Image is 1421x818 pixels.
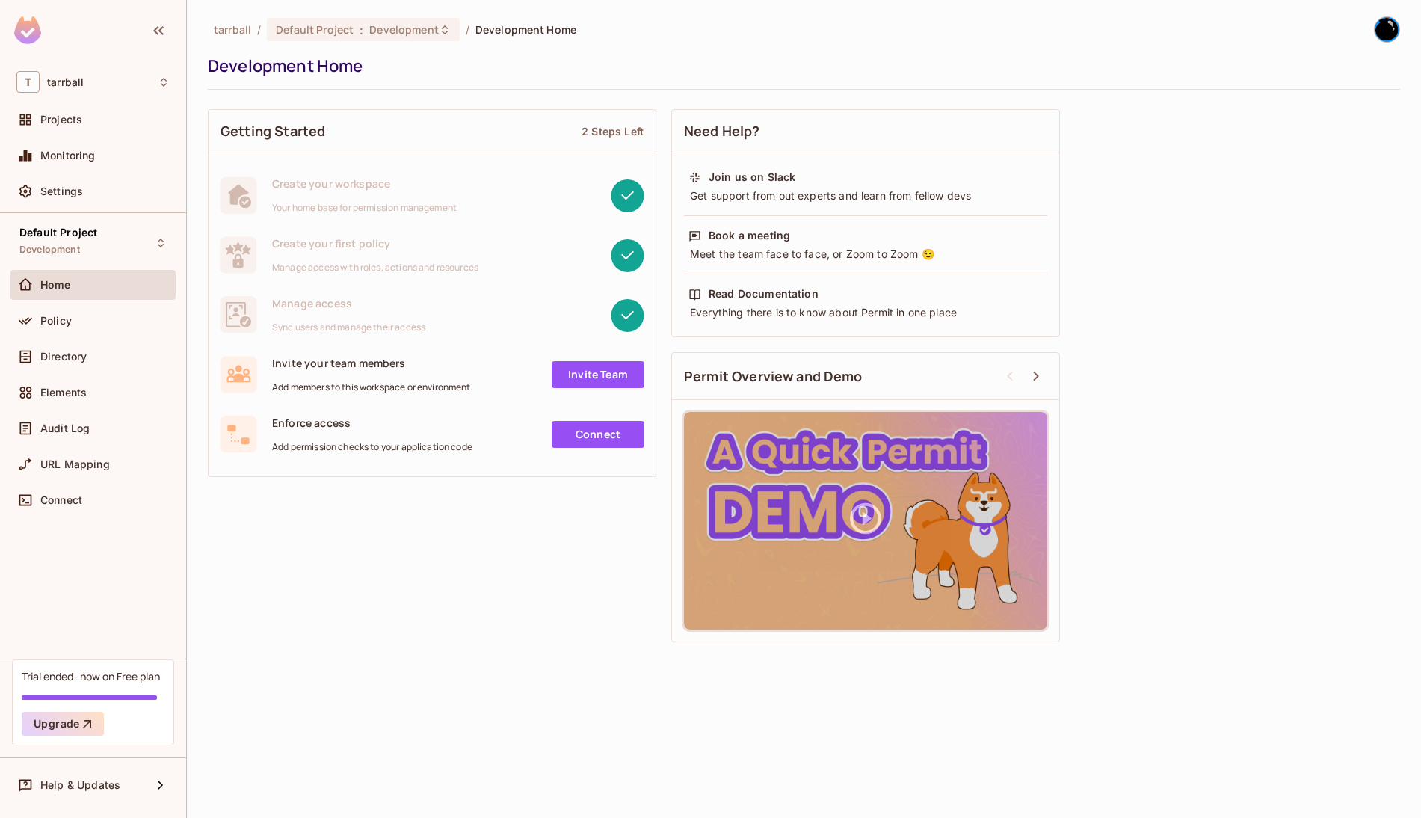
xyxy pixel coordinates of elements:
[40,150,96,162] span: Monitoring
[214,22,251,37] span: the active workspace
[1375,17,1399,42] img: Andrew Tarr
[272,202,457,214] span: Your home base for permission management
[552,361,644,388] a: Invite Team
[16,71,40,93] span: T
[19,244,80,256] span: Development
[272,262,478,274] span: Manage access with roles, actions and resources
[22,712,104,736] button: Upgrade
[272,381,471,393] span: Add members to this workspace or environment
[40,185,83,197] span: Settings
[47,76,84,88] span: Workspace: tarrball
[40,422,90,434] span: Audit Log
[272,236,478,250] span: Create your first policy
[40,351,87,363] span: Directory
[40,279,71,291] span: Home
[19,227,97,239] span: Default Project
[272,441,472,453] span: Add permission checks to your application code
[709,170,795,185] div: Join us on Slack
[272,296,425,310] span: Manage access
[272,322,425,333] span: Sync users and manage their access
[276,22,354,37] span: Default Project
[466,22,469,37] li: /
[684,122,760,141] span: Need Help?
[552,421,644,448] a: Connect
[40,387,87,399] span: Elements
[359,24,364,36] span: :
[40,494,82,506] span: Connect
[684,367,863,386] span: Permit Overview and Demo
[40,779,120,791] span: Help & Updates
[40,114,82,126] span: Projects
[709,286,819,301] div: Read Documentation
[688,305,1043,320] div: Everything there is to know about Permit in one place
[272,416,472,430] span: Enforce access
[40,458,110,470] span: URL Mapping
[221,122,325,141] span: Getting Started
[257,22,261,37] li: /
[688,188,1043,203] div: Get support from out experts and learn from fellow devs
[475,22,576,37] span: Development Home
[40,315,72,327] span: Policy
[272,356,471,370] span: Invite your team members
[582,124,644,138] div: 2 Steps Left
[22,669,160,683] div: Trial ended- now on Free plan
[688,247,1043,262] div: Meet the team face to face, or Zoom to Zoom 😉
[709,228,790,243] div: Book a meeting
[369,22,438,37] span: Development
[14,16,41,44] img: SReyMgAAAABJRU5ErkJggg==
[208,55,1393,77] div: Development Home
[272,176,457,191] span: Create your workspace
